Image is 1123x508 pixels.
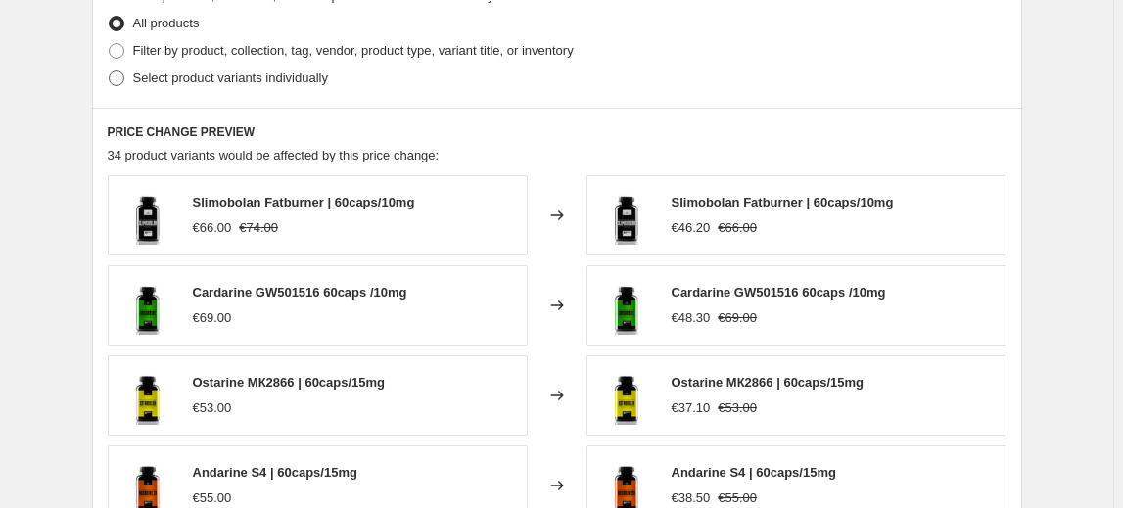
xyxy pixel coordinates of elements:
[193,218,232,238] div: €66.00
[118,366,177,425] img: OSTABOLON_80x.jpg
[118,276,177,335] img: CARDARINE2_80x.jpg
[597,186,656,245] img: SLIMOBOLAN2_80x.jpg
[193,488,232,508] div: €55.00
[718,308,757,328] strike: €69.00
[672,218,711,238] div: €46.20
[718,398,757,418] strike: €53.00
[193,285,407,300] span: Cardarine GW501516 60caps /10mg
[718,218,757,238] strike: €66.00
[108,124,1006,140] h6: PRICE CHANGE PREVIEW
[239,218,278,238] strike: €74.00
[672,398,711,418] div: €37.10
[672,285,886,300] span: Cardarine GW501516 60caps /10mg
[718,488,757,508] strike: €55.00
[672,308,711,328] div: €48.30
[108,148,440,162] span: 34 product variants would be affected by this price change:
[193,195,415,209] span: Slimobolan Fatburner | 60caps/10mg
[193,375,386,390] span: Оstarine МК2866 | 60caps/15mg
[133,43,574,58] span: Filter by product, collection, tag, vendor, product type, variant title, or inventory
[672,465,836,480] span: Andarine S4 | 60caps/15mg
[133,16,200,30] span: All products
[597,366,656,425] img: OSTABOLON_80x.jpg
[193,308,232,328] div: €69.00
[133,70,328,85] span: Select product variants individually
[193,398,232,418] div: €53.00
[672,488,711,508] div: €38.50
[597,276,656,335] img: CARDARINE2_80x.jpg
[193,465,357,480] span: Andarine S4 | 60caps/15mg
[118,186,177,245] img: SLIMOBOLAN2_80x.jpg
[672,195,894,209] span: Slimobolan Fatburner | 60caps/10mg
[672,375,865,390] span: Оstarine МК2866 | 60caps/15mg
